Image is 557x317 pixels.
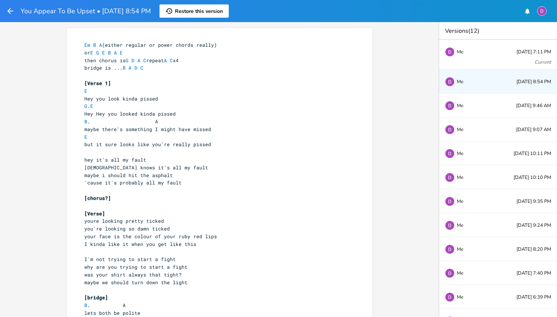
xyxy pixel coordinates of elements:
[457,247,463,252] span: Me
[516,223,551,228] span: [DATE] 9:24 PM
[516,103,551,108] span: [DATE] 9:46 AM
[120,49,123,56] span: E
[445,244,455,254] img: Dylan
[84,256,176,263] span: I'm not trying to start a fight
[457,151,463,156] span: Me
[445,173,455,182] img: Dylan
[132,57,134,64] span: D
[439,22,557,40] div: Versions (12)
[516,199,551,204] span: [DATE] 9:35 PM
[457,103,463,108] span: Me
[90,49,93,56] span: E
[516,50,551,54] span: [DATE] 7:11 PM
[84,42,90,48] span: Em
[535,60,551,65] div: Current
[84,195,111,201] span: [chorus?]
[84,110,176,117] span: Hey Hey you looked kinda pissed
[84,302,87,309] span: B
[457,223,463,228] span: Me
[516,271,551,276] span: [DATE] 7:40 PM
[457,175,463,180] span: Me
[129,64,132,71] span: A
[516,80,551,84] span: [DATE] 8:54 PM
[84,279,188,286] span: maybe we should turn down the light
[84,225,170,232] span: you're looking so damn ticked
[93,42,96,48] span: B
[445,197,455,206] img: Dylan
[164,57,167,64] span: A
[84,271,182,278] span: was your shirt always that tight?
[114,49,117,56] span: A
[126,57,129,64] span: G
[84,57,179,64] span: then chorus is repeat x4
[84,80,111,87] span: [Verse 1]
[123,64,126,71] span: B
[99,42,102,48] span: A
[445,149,455,158] img: Dylan
[84,95,158,102] span: Hey you look kinda pissed
[84,233,217,240] span: your face is the colour of your ruby red lips
[175,8,223,15] span: Restore this version
[84,241,196,247] span: I kinda like it when you get like this
[102,49,105,56] span: E
[84,118,158,125] span: . A
[457,127,463,132] span: Me
[457,49,463,54] span: Me
[84,164,208,171] span: [DEMOGRAPHIC_DATA] knows it's all my fault
[445,221,455,230] img: Dylan
[108,49,111,56] span: B
[143,57,146,64] span: C
[84,156,146,163] span: hey it's all my fault
[84,49,123,56] span: or
[457,79,463,84] span: Me
[137,57,140,64] span: A
[84,310,140,316] span: lets both be polite
[84,64,143,71] span: bridge is ...
[516,295,551,300] span: [DATE] 6:39 PM
[170,57,173,64] span: C
[84,42,217,48] span: (either regular or power chords really)
[537,6,547,16] img: Dylan
[90,103,93,109] span: E
[445,101,455,110] img: Dylan
[84,302,126,309] span: . A
[457,295,463,300] span: Me
[84,126,211,133] span: maybe there's something I might have missed
[84,141,211,148] span: but it sure looks like you're really pissed
[84,179,182,186] span: 'cause it's probably all my fault
[514,175,551,180] span: [DATE] 10:10 PM
[84,103,87,109] span: G
[457,199,463,204] span: Me
[445,47,455,57] img: Dylan
[84,294,108,301] span: [bridge]
[84,264,188,270] span: why are you trying to start a fight
[84,218,164,224] span: youre looking pretty ticked
[84,118,87,125] span: B
[516,127,551,132] span: [DATE] 9:07 AM
[516,247,551,252] span: [DATE] 8:20 PM
[445,292,455,302] img: Dylan
[84,210,105,217] span: [Verse]
[84,103,93,109] span: .
[21,8,151,14] h1: You Appear To Be Upset • [DATE] 8:54 PM
[96,49,99,56] span: G
[84,172,173,179] span: maybe i should hit the asphalt
[134,64,137,71] span: D
[514,151,551,156] span: [DATE] 10:11 PM
[445,77,455,87] img: Dylan
[84,134,87,140] span: E
[84,88,87,94] span: E
[160,4,229,18] button: Restore this version
[457,271,463,276] span: Me
[445,268,455,278] img: Dylan
[445,125,455,134] img: Dylan
[140,64,143,71] span: C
